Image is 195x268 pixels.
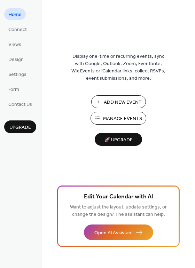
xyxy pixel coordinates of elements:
[8,101,32,108] span: Contact Us
[4,53,28,65] a: Design
[94,229,133,237] span: Open AI Assistant
[8,71,26,78] span: Settings
[84,224,153,240] button: Open AI Assistant
[91,95,146,108] button: Add New Event
[91,112,146,125] button: Manage Events
[4,120,36,133] button: Upgrade
[104,99,142,106] span: Add New Event
[4,68,31,80] a: Settings
[8,86,19,93] span: Form
[71,53,165,82] span: Display one-time or recurring events, sync with Google, Outlook, Zoom, Eventbrite, Wix Events or ...
[9,124,31,131] span: Upgrade
[4,83,23,95] a: Form
[70,203,167,219] span: Want to adjust the layout, update settings, or change the design? The assistant can help.
[8,41,21,48] span: Views
[99,135,138,145] span: 🚀 Upgrade
[84,192,153,202] span: Edit Your Calendar with AI
[4,23,31,35] a: Connect
[4,38,25,50] a: Views
[8,26,27,33] span: Connect
[103,115,142,123] span: Manage Events
[8,11,22,18] span: Home
[8,56,24,63] span: Design
[4,98,36,110] a: Contact Us
[95,133,142,146] button: 🚀 Upgrade
[4,8,26,20] a: Home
